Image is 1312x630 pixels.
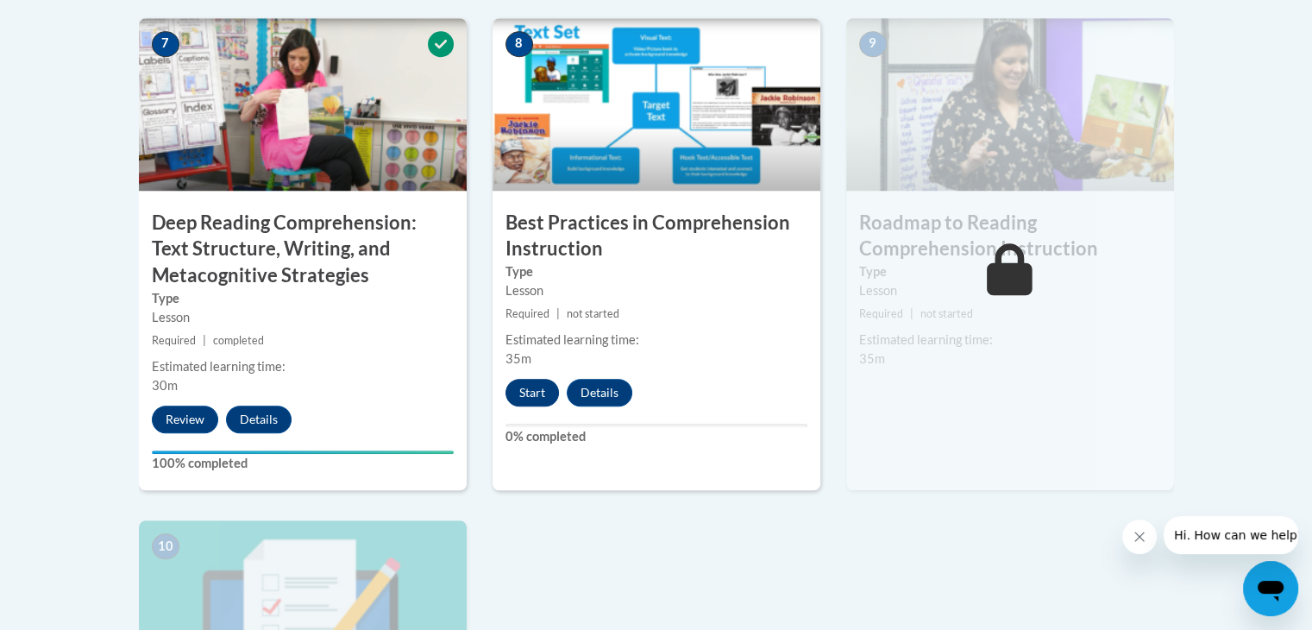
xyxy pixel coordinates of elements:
div: Lesson [152,308,454,327]
span: 7 [152,31,179,57]
div: Estimated learning time: [859,331,1161,350]
div: Lesson [859,281,1161,300]
button: Start [505,379,559,406]
span: 35m [859,351,885,366]
label: Type [152,289,454,308]
h3: Deep Reading Comprehension: Text Structure, Writing, and Metacognitive Strategies [139,210,467,289]
span: 9 [859,31,887,57]
span: 8 [505,31,533,57]
button: Details [226,406,292,433]
span: Required [859,307,903,320]
span: completed [213,334,264,347]
button: Review [152,406,218,433]
span: 35m [505,351,531,366]
span: Required [505,307,549,320]
iframe: Close message [1122,520,1157,554]
label: 100% completed [152,454,454,473]
div: Estimated learning time: [505,331,807,350]
div: Lesson [505,281,807,300]
img: Course Image [493,18,820,191]
span: Required [152,334,196,347]
img: Course Image [139,18,467,191]
div: Your progress [152,450,454,454]
span: | [203,334,206,347]
label: Type [859,262,1161,281]
iframe: Message from company [1164,516,1298,554]
label: Type [505,262,807,281]
label: 0% completed [505,427,807,446]
span: not started [567,307,619,320]
h3: Roadmap to Reading Comprehension Instruction [846,210,1174,263]
button: Details [567,379,632,406]
div: Estimated learning time: [152,357,454,376]
h3: Best Practices in Comprehension Instruction [493,210,820,263]
span: | [556,307,560,320]
span: not started [920,307,973,320]
iframe: Button to launch messaging window [1243,561,1298,616]
span: | [910,307,913,320]
span: 10 [152,533,179,559]
span: Hi. How can we help? [10,12,140,26]
img: Course Image [846,18,1174,191]
span: 30m [152,378,178,393]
